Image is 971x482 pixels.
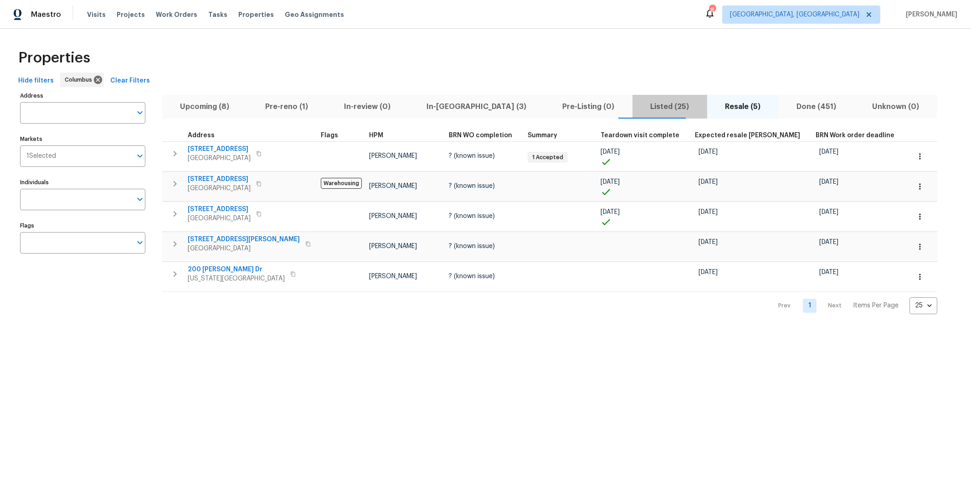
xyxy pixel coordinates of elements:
span: Done (451) [784,100,849,113]
span: 1 Accepted [529,154,567,161]
span: Columbus [65,75,96,84]
span: ? (known issue) [449,273,495,280]
span: Flags [321,132,338,139]
a: Goto page 1 [803,299,817,313]
span: Properties [238,10,274,19]
span: [DATE] [601,209,620,215]
span: 1 Selected [26,152,56,160]
span: [GEOGRAPHIC_DATA] [188,184,251,193]
span: [US_STATE][GEOGRAPHIC_DATA] [188,274,285,283]
button: Open [134,106,146,119]
span: [PERSON_NAME] [369,213,417,219]
span: [STREET_ADDRESS] [188,145,251,154]
nav: Pagination Navigation [770,297,937,314]
span: [GEOGRAPHIC_DATA] [188,244,300,253]
span: Visits [87,10,106,19]
div: Columbus [60,73,104,87]
span: [STREET_ADDRESS] [188,205,251,214]
span: [PERSON_NAME] [902,10,957,19]
span: Summary [528,132,557,139]
label: Flags [20,223,145,228]
button: Clear Filters [107,73,154,89]
p: Items Per Page [853,301,899,310]
label: Individuals [20,180,145,185]
span: ? (known issue) [449,213,495,219]
span: [GEOGRAPHIC_DATA] [188,154,251,163]
span: ? (known issue) [449,153,495,159]
span: [DATE] [819,239,838,245]
span: [DATE] [819,179,838,185]
span: Pre-Listing (0) [550,100,627,113]
button: Open [134,236,146,249]
span: [STREET_ADDRESS] [188,175,251,184]
span: ? (known issue) [449,243,495,249]
div: 25 [909,294,937,317]
span: [DATE] [699,209,718,215]
span: [PERSON_NAME] [369,243,417,249]
span: Tasks [208,11,227,18]
span: Resale (5) [713,100,773,113]
span: HPM [369,132,383,139]
label: Markets [20,136,145,142]
span: [PERSON_NAME] [369,273,417,280]
span: In-[GEOGRAPHIC_DATA] (3) [414,100,539,113]
span: [PERSON_NAME] [369,153,417,159]
span: [DATE] [601,149,620,155]
span: [DATE] [699,149,718,155]
span: Work Orders [156,10,197,19]
label: Address [20,93,145,98]
span: Properties [18,53,90,62]
button: Open [134,150,146,162]
span: 200 [PERSON_NAME] Dr [188,265,285,274]
span: Expected resale [PERSON_NAME] [695,132,800,139]
span: [DATE] [819,209,838,215]
span: Address [188,132,215,139]
span: Projects [117,10,145,19]
span: [DATE] [819,269,838,275]
span: Upcoming (8) [168,100,242,113]
span: Unknown (0) [860,100,932,113]
span: Maestro [31,10,61,19]
span: [DATE] [699,239,718,245]
span: BRN Work order deadline [816,132,894,139]
span: BRN WO completion [449,132,512,139]
span: Teardown visit complete [601,132,679,139]
span: [PERSON_NAME] [369,183,417,189]
span: In-review (0) [332,100,403,113]
span: [DATE] [819,149,838,155]
span: [GEOGRAPHIC_DATA], [GEOGRAPHIC_DATA] [730,10,859,19]
span: ? (known issue) [449,183,495,189]
span: Pre-reno (1) [253,100,321,113]
div: 8 [709,5,715,15]
span: [DATE] [699,269,718,275]
span: Clear Filters [110,75,150,87]
span: Listed (25) [638,100,702,113]
span: [STREET_ADDRESS][PERSON_NAME] [188,235,300,244]
span: [GEOGRAPHIC_DATA] [188,214,251,223]
span: [DATE] [699,179,718,185]
button: Hide filters [15,73,57,89]
span: Warehousing [321,178,362,189]
span: Hide filters [18,75,54,87]
span: Geo Assignments [285,10,344,19]
span: [DATE] [601,179,620,185]
button: Open [134,193,146,206]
